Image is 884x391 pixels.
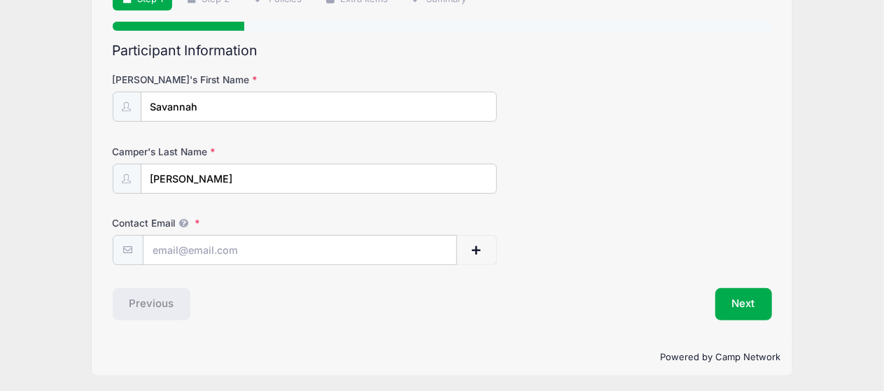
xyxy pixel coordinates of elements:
label: Contact Email [113,216,332,230]
input: Camper's Last Name [141,164,498,194]
input: email@email.com [143,235,457,265]
input: Camper's First Name [141,92,498,122]
h2: Participant Information [113,43,772,59]
label: [PERSON_NAME]'s First Name [113,73,332,87]
p: Powered by Camp Network [104,350,781,364]
button: Next [715,288,772,320]
label: Camper's Last Name [113,145,332,159]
